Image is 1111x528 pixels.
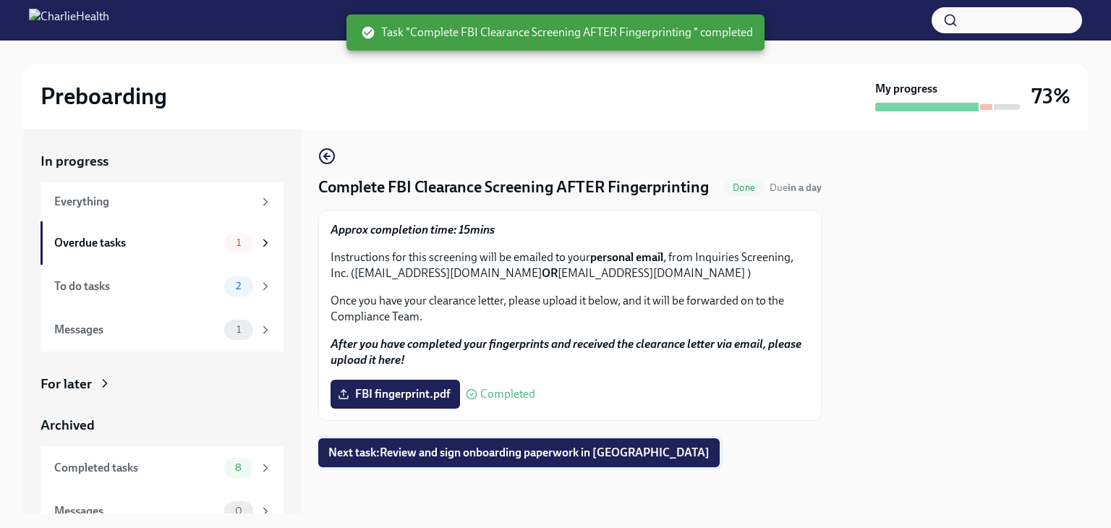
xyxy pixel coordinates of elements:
[724,182,764,193] span: Done
[361,25,753,41] span: Task "Complete FBI Clearance Screening AFTER Fingerprinting " completed
[41,82,167,111] h2: Preboarding
[41,308,284,352] a: Messages1
[331,380,460,409] label: FBI fingerprint.pdf
[770,181,822,195] span: August 21st, 2025 09:00
[54,235,218,251] div: Overdue tasks
[54,322,218,338] div: Messages
[480,388,535,400] span: Completed
[41,152,284,171] a: In progress
[41,416,284,435] a: Archived
[328,446,710,460] span: Next task : Review and sign onboarding paperwork in [GEOGRAPHIC_DATA]
[590,250,663,264] strong: personal email
[54,503,218,519] div: Messages
[331,293,809,325] p: Once you have your clearance letter, please upload it below, and it will be forwarded on to the C...
[227,281,250,291] span: 2
[542,266,558,280] strong: OR
[331,250,809,281] p: Instructions for this screening will be emailed to your , from Inquiries Screening, Inc. ([EMAIL_...
[341,387,450,401] span: FBI fingerprint.pdf
[54,460,218,476] div: Completed tasks
[54,278,218,294] div: To do tasks
[1031,83,1070,109] h3: 73%
[41,182,284,221] a: Everything
[770,182,822,194] span: Due
[226,462,250,473] span: 8
[318,438,720,467] button: Next task:Review and sign onboarding paperwork in [GEOGRAPHIC_DATA]
[29,9,109,32] img: CharlieHealth
[875,81,937,97] strong: My progress
[318,176,709,198] h4: Complete FBI Clearance Screening AFTER Fingerprinting
[228,237,250,248] span: 1
[788,182,822,194] strong: in a day
[331,337,801,367] strong: After you have completed your fingerprints and received the clearance letter via email, please up...
[41,375,92,393] div: For later
[54,194,253,210] div: Everything
[226,506,251,516] span: 0
[331,223,495,237] strong: Approx completion time: 15mins
[41,375,284,393] a: For later
[41,265,284,308] a: To do tasks2
[41,221,284,265] a: Overdue tasks1
[41,446,284,490] a: Completed tasks8
[228,324,250,335] span: 1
